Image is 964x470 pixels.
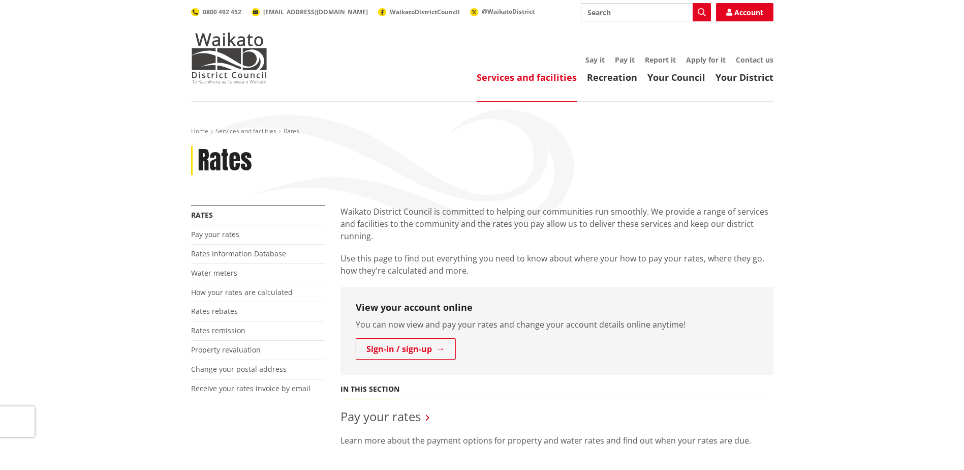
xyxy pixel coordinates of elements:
[203,8,241,16] span: 0800 492 452
[191,8,241,16] a: 0800 492 452
[378,8,460,16] a: WaikatoDistrictCouncil
[284,127,299,135] span: Rates
[191,345,261,355] a: Property revaluation
[356,318,758,331] p: You can now view and pay your rates and change your account details online anytime!
[356,338,456,360] a: Sign-in / sign-up
[716,71,773,83] a: Your District
[587,71,637,83] a: Recreation
[191,127,773,136] nav: breadcrumb
[340,385,399,394] h5: In this section
[191,127,208,135] a: Home
[191,326,245,335] a: Rates remission
[191,210,213,220] a: Rates
[482,7,535,16] span: @WaikatoDistrict
[191,384,310,393] a: Receive your rates invoice by email
[191,364,287,374] a: Change your postal address
[252,8,368,16] a: [EMAIL_ADDRESS][DOMAIN_NAME]
[390,8,460,16] span: WaikatoDistrictCouncil
[470,7,535,16] a: @WaikatoDistrict
[340,408,421,425] a: Pay your rates
[191,229,239,239] a: Pay your rates
[585,55,605,65] a: Say it
[191,306,238,316] a: Rates rebates
[191,33,267,83] img: Waikato District Council - Te Kaunihera aa Takiwaa o Waikato
[340,434,773,447] p: Learn more about the payment options for property and water rates and find out when your rates ar...
[356,302,758,313] h3: View your account online
[736,55,773,65] a: Contact us
[647,71,705,83] a: Your Council
[615,55,635,65] a: Pay it
[716,3,773,21] a: Account
[340,252,773,277] p: Use this page to find out everything you need to know about where your how to pay your rates, whe...
[645,55,676,65] a: Report it
[477,71,577,83] a: Services and facilities
[340,205,773,242] p: Waikato District Council is committed to helping our communities run smoothly. We provide a range...
[263,8,368,16] span: [EMAIL_ADDRESS][DOMAIN_NAME]
[191,287,293,297] a: How your rates are calculated
[215,127,276,135] a: Services and facilities
[198,146,252,175] h1: Rates
[191,268,237,278] a: Water meters
[191,249,286,258] a: Rates Information Database
[686,55,726,65] a: Apply for it
[581,3,711,21] input: Search input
